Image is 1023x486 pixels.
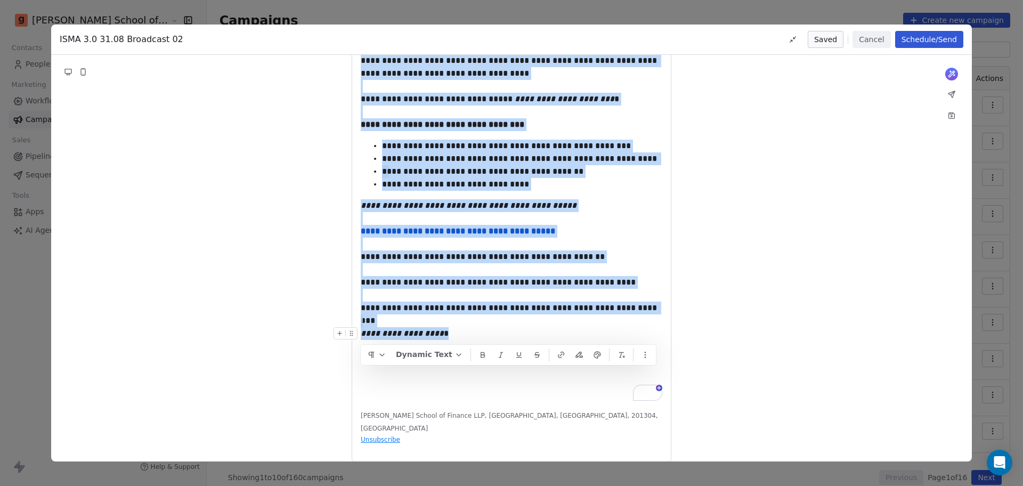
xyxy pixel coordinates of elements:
[895,31,963,48] button: Schedule/Send
[60,33,183,46] span: ISMA 3.0 31.08 Broadcast 02
[808,31,843,48] button: Saved
[392,347,467,363] button: Dynamic Text
[987,450,1012,475] div: Open Intercom Messenger
[852,31,890,48] button: Cancel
